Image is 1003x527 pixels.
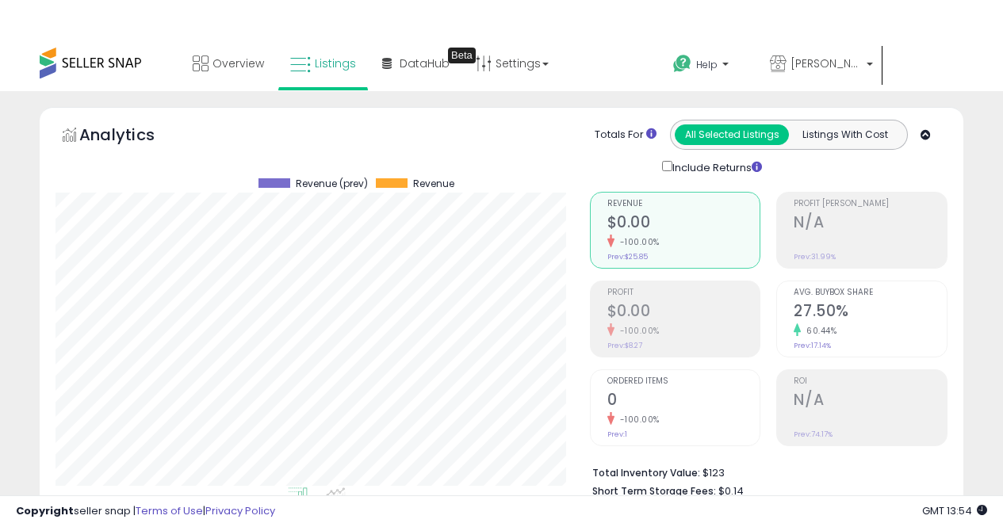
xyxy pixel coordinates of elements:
[794,213,947,235] h2: N/A
[675,124,789,145] button: All Selected Listings
[794,430,833,439] small: Prev: 74.17%
[614,414,660,426] small: -100.00%
[607,341,642,350] small: Prev: $8.27
[607,377,760,386] span: Ordered Items
[801,325,836,337] small: 60.44%
[922,503,987,518] span: 2025-10-9 13:54 GMT
[592,484,716,498] b: Short Term Storage Fees:
[296,178,368,189] span: Revenue (prev)
[400,55,450,71] span: DataHub
[794,200,947,208] span: Profit [PERSON_NAME]
[660,42,756,91] a: Help
[212,55,264,71] span: Overview
[278,40,368,87] a: Listings
[718,483,744,498] span: $0.14
[614,236,660,248] small: -100.00%
[607,302,760,323] h2: $0.00
[794,302,947,323] h2: 27.50%
[136,503,203,518] a: Terms of Use
[607,430,627,439] small: Prev: 1
[607,252,648,262] small: Prev: $25.85
[794,252,836,262] small: Prev: 31.99%
[791,55,862,71] span: [PERSON_NAME] Online Stores
[794,391,947,412] h2: N/A
[181,40,276,87] a: Overview
[794,341,831,350] small: Prev: 17.14%
[370,40,461,87] a: DataHub
[788,124,902,145] button: Listings With Cost
[794,288,947,297] span: Avg. Buybox Share
[650,158,781,176] div: Include Returns
[448,48,476,63] div: Tooltip anchor
[16,503,74,518] strong: Copyright
[672,54,692,74] i: Get Help
[464,40,561,87] a: Settings
[79,124,186,150] h5: Analytics
[205,503,275,518] a: Privacy Policy
[758,40,885,91] a: [PERSON_NAME] Online Stores
[592,462,936,481] li: $123
[413,178,454,189] span: Revenue
[592,466,700,479] b: Total Inventory Value:
[696,58,718,71] span: Help
[794,377,947,386] span: ROI
[607,200,760,208] span: Revenue
[607,288,760,297] span: Profit
[315,55,356,71] span: Listings
[614,325,660,337] small: -100.00%
[607,213,760,235] h2: $0.00
[607,391,760,412] h2: 0
[16,504,275,519] div: seller snap | |
[595,128,657,143] div: Totals For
